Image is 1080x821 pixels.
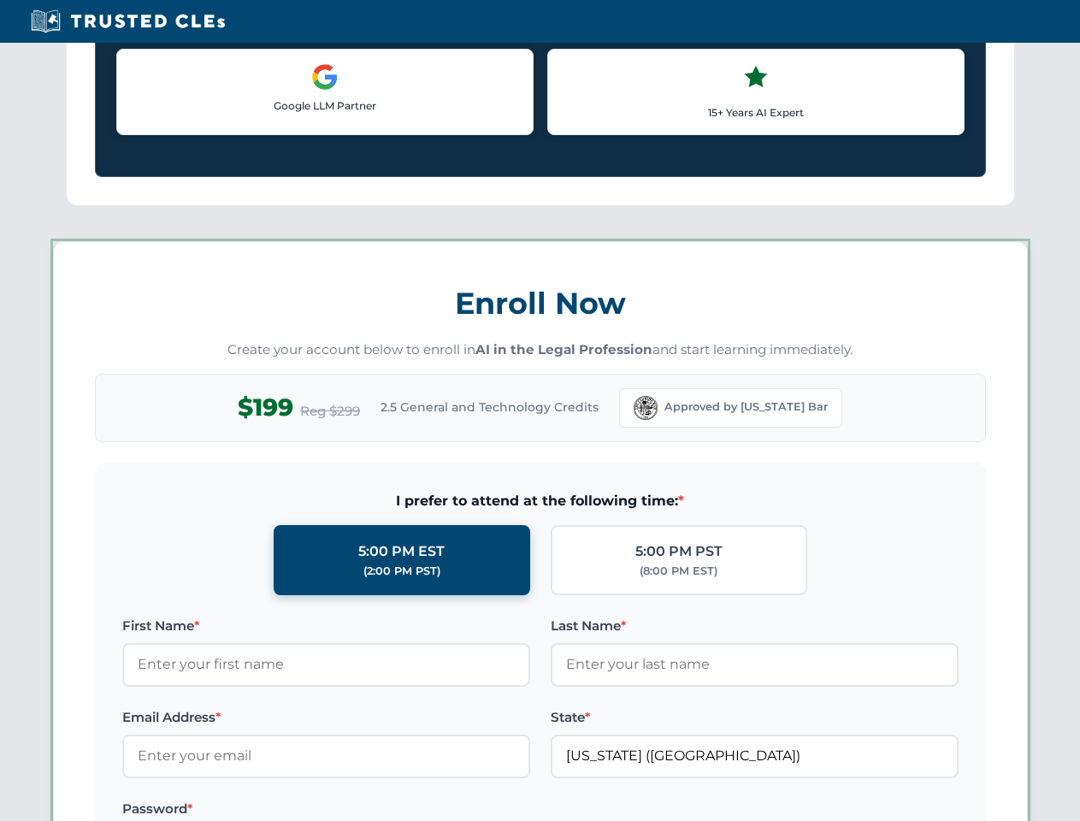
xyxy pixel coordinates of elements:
label: First Name [122,616,530,636]
span: Approved by [US_STATE] Bar [664,399,828,416]
span: $199 [238,388,293,427]
label: State [551,707,959,728]
div: (8:00 PM EST) [640,563,717,580]
p: Google LLM Partner [131,97,519,114]
h3: Enroll Now [95,276,986,330]
label: Last Name [551,616,959,636]
input: Enter your email [122,735,530,777]
strong: AI in the Legal Profession [475,341,652,357]
input: Enter your first name [122,643,530,686]
div: (2:00 PM PST) [363,563,440,580]
div: 5:00 PM PST [635,540,723,563]
p: 15+ Years AI Expert [562,104,950,121]
img: Google [311,63,339,91]
label: Email Address [122,707,530,728]
div: 5:00 PM EST [358,540,445,563]
input: Enter your last name [551,643,959,686]
span: Reg $299 [300,401,360,422]
input: Florida (FL) [551,735,959,777]
span: 2.5 General and Technology Credits [381,398,599,416]
span: I prefer to attend at the following time: [122,490,959,512]
img: Trusted CLEs [26,9,230,34]
img: Florida Bar [634,396,658,420]
p: Create your account below to enroll in and start learning immediately. [95,340,986,360]
label: Password [122,799,530,819]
